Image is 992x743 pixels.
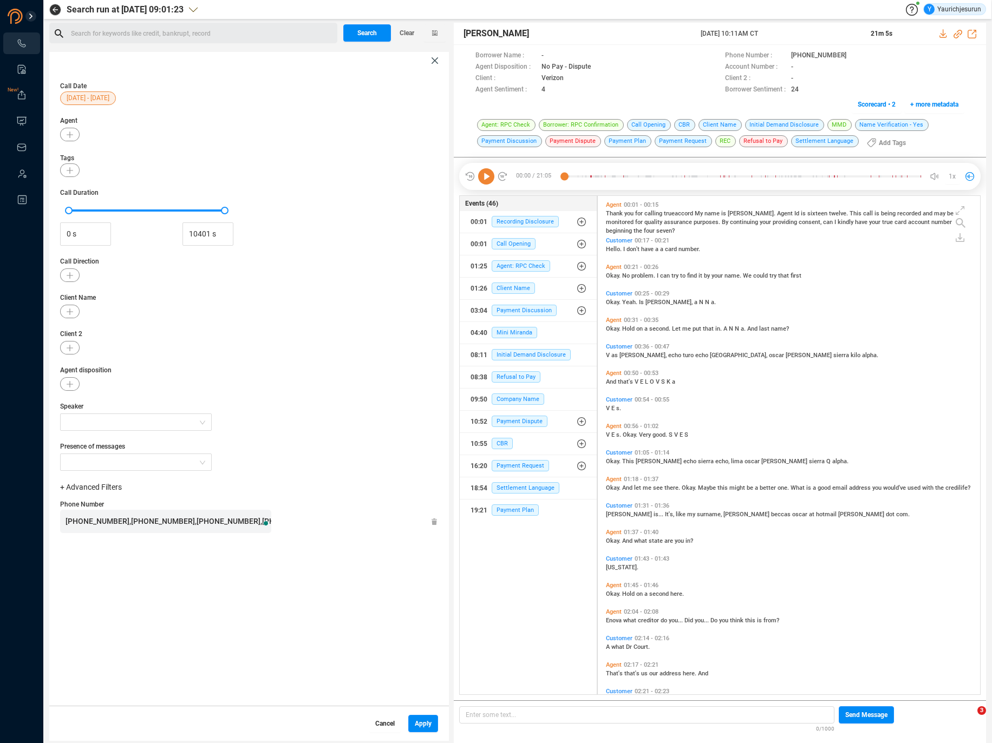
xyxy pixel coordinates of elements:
span: lima [731,458,745,465]
span: That's [606,670,624,677]
span: V [674,431,680,438]
span: N [729,325,735,332]
span: providing [773,219,799,226]
span: from? [763,617,779,624]
span: here. [683,670,698,677]
span: Client Name [492,282,535,294]
span: Thank [606,210,624,217]
span: [PERSON_NAME] [838,511,886,518]
span: be [747,484,755,491]
span: try [769,272,778,279]
span: Hold [622,590,636,597]
span: We [743,272,753,279]
span: Payment Request [492,460,549,471]
span: N [699,299,705,306]
div: 16:20 [471,457,487,475]
span: Agent [777,210,794,217]
img: prodigal-logo [8,9,67,24]
span: twelve. [829,210,850,217]
span: here. [670,590,684,597]
span: sixteen [807,210,829,217]
span: And [622,537,634,544]
span: 1x [949,168,956,185]
span: Okay. [606,537,622,544]
span: you... [695,617,710,624]
button: + more metadata [904,96,964,113]
span: that's [624,670,641,677]
span: your [712,272,725,279]
span: state [649,537,664,544]
span: me [682,325,693,332]
span: [PERSON_NAME], [619,352,668,359]
span: [US_STATE]. [606,564,638,571]
span: Do [710,617,719,624]
span: Okay. [682,484,698,491]
span: Tags [60,154,74,162]
span: this [745,617,757,624]
span: Payment Plan [492,504,539,516]
span: Agent: RPC Check [492,260,550,272]
div: 00:01 [471,235,487,253]
span: being [881,210,897,217]
span: oscar [745,458,761,465]
span: purposes. [694,219,722,226]
span: name. [725,272,743,279]
button: 10:55CBR [460,433,597,455]
span: to [680,272,687,279]
span: don't [626,246,641,253]
span: us [641,670,649,677]
span: Is [639,299,645,306]
div: 09:50 [471,391,487,408]
div: 01:26 [471,280,487,297]
span: Okay. [606,590,622,597]
span: continuing [730,219,760,226]
span: this [717,484,729,491]
span: And [622,484,634,491]
span: on [636,325,644,332]
span: Okay. [606,325,622,332]
button: 18:54Settlement Language [460,477,597,499]
span: Okay. [606,272,622,279]
span: you... [669,617,684,624]
span: as [611,352,619,359]
span: find [687,272,699,279]
span: S [669,431,674,438]
span: s. [616,431,623,438]
span: name [704,210,721,217]
span: do [661,617,669,624]
span: my [687,511,697,518]
span: sierra [809,458,826,465]
span: better [760,484,778,491]
button: Add Tags [860,134,912,152]
div: 03:04 [471,302,487,319]
span: number. [678,246,700,253]
span: Settlement Language [492,482,559,494]
span: s. [616,405,621,412]
span: that's [618,378,635,385]
div: 08:11 [471,346,487,364]
span: a. [741,325,747,332]
span: alpha. [832,458,849,465]
span: quality [644,219,664,226]
span: oscar [769,352,786,359]
span: N [735,325,741,332]
button: 00:01Recording Disclosure [460,211,597,233]
span: Speaker [60,402,212,411]
button: 01:26Client Name [460,278,597,299]
span: may [934,210,947,217]
span: a [813,484,818,491]
span: second. [649,325,672,332]
span: by [704,272,712,279]
span: hotmail [816,511,838,518]
span: sierra [833,352,851,359]
span: there. [664,484,682,491]
span: Let [672,325,682,332]
span: echo, [715,458,731,465]
span: surname, [697,511,723,518]
span: Add Tags [879,134,906,152]
span: could [753,272,769,279]
span: E [680,431,684,438]
span: Agent disposition [60,365,438,375]
span: try [671,272,680,279]
span: A [723,325,729,332]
